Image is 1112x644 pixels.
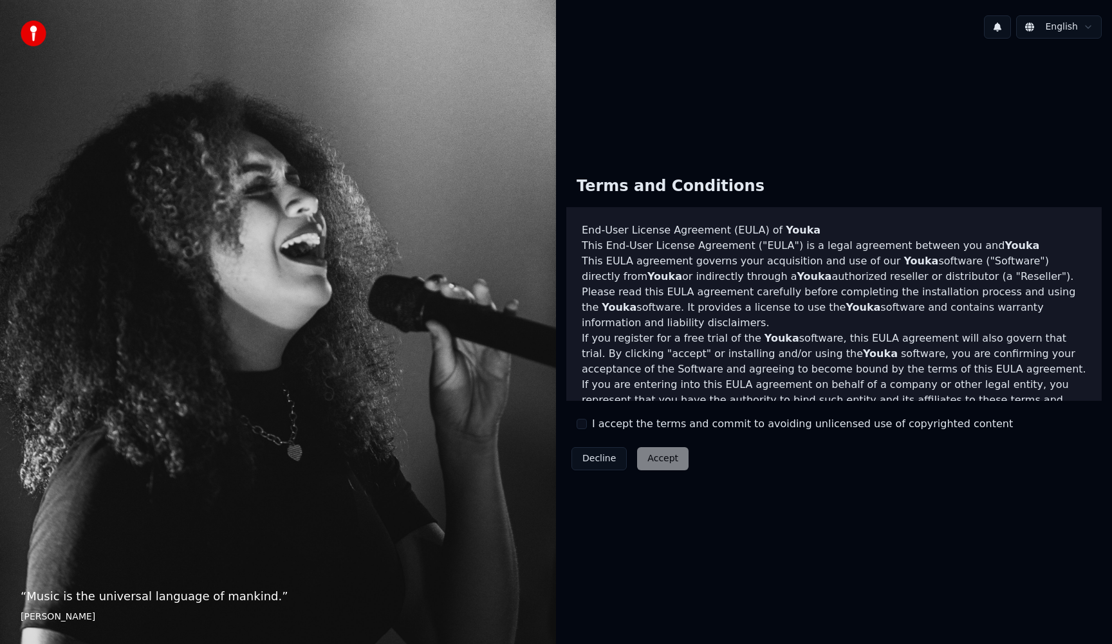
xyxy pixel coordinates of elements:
[582,284,1086,331] p: Please read this EULA agreement carefully before completing the installation process and using th...
[602,301,636,313] span: Youka
[846,301,880,313] span: Youka
[21,21,46,46] img: youka
[21,587,535,605] p: “ Music is the universal language of mankind. ”
[1005,239,1039,252] span: Youka
[786,224,820,236] span: Youka
[764,332,799,344] span: Youka
[566,166,775,207] div: Terms and Conditions
[863,347,898,360] span: Youka
[21,611,535,623] footer: [PERSON_NAME]
[797,270,831,282] span: Youka
[582,331,1086,377] p: If you register for a free trial of the software, this EULA agreement will also govern that trial...
[592,416,1013,432] label: I accept the terms and commit to avoiding unlicensed use of copyrighted content
[582,223,1086,238] h3: End-User License Agreement (EULA) of
[582,238,1086,253] p: This End-User License Agreement ("EULA") is a legal agreement between you and
[903,255,938,267] span: Youka
[582,253,1086,284] p: This EULA agreement governs your acquisition and use of our software ("Software") directly from o...
[582,377,1086,454] p: If you are entering into this EULA agreement on behalf of a company or other legal entity, you re...
[647,270,682,282] span: Youka
[571,447,627,470] button: Decline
